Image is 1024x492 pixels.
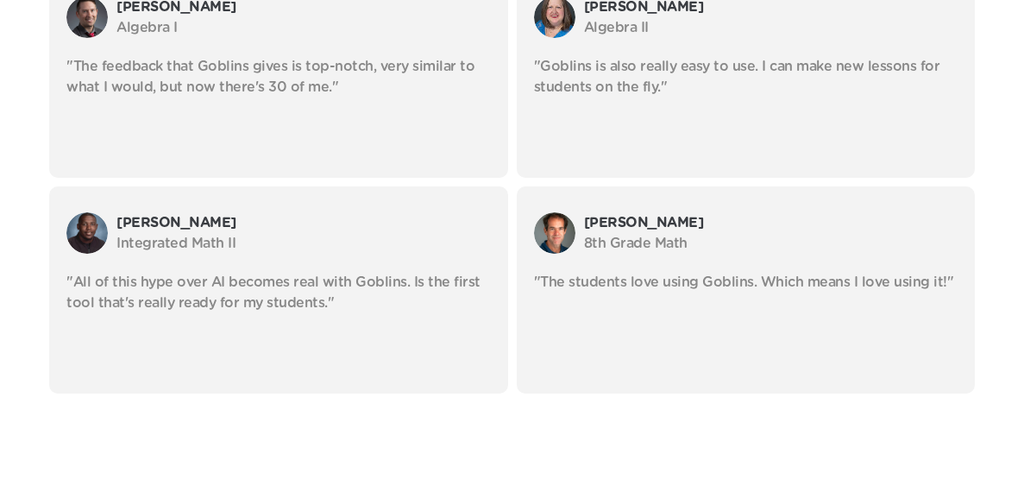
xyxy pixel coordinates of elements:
[116,17,490,38] p: Algebra I
[534,272,958,293] p: "The students love using Goblins. Which means I love using it!"
[66,272,490,313] p: "All of this hype over AI becomes real with Goblins. Is the first tool that's really ready for my...
[116,233,490,254] p: Integrated Math II
[116,212,490,233] p: [PERSON_NAME]
[584,212,958,233] p: [PERSON_NAME]
[584,233,958,254] p: 8th Grade Math
[66,56,490,98] p: "The feedback that Goblins gives is top-notch, very similar to what I would, but now there's 30 o...
[584,17,958,38] p: Algebra II
[534,56,958,98] p: "Goblins is also really easy to use. I can make new lessons for students on the fly."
